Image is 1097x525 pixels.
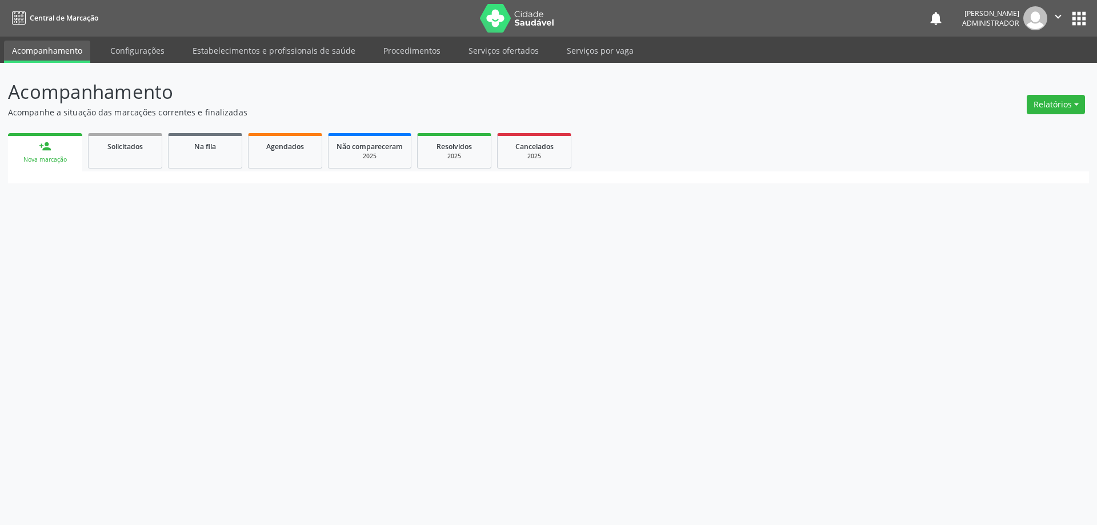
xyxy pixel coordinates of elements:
[8,78,764,106] p: Acompanhamento
[185,41,363,61] a: Estabelecimentos e profissionais de saúde
[16,155,74,164] div: Nova marcação
[102,41,173,61] a: Configurações
[1052,10,1064,23] i: 
[266,142,304,151] span: Agendados
[30,13,98,23] span: Central de Marcação
[39,140,51,153] div: person_add
[928,10,944,26] button: notifications
[107,142,143,151] span: Solicitados
[1047,6,1069,30] button: 
[337,142,403,151] span: Não compareceram
[8,9,98,27] a: Central de Marcação
[194,142,216,151] span: Na fila
[515,142,554,151] span: Cancelados
[337,152,403,161] div: 2025
[1023,6,1047,30] img: img
[4,41,90,63] a: Acompanhamento
[1069,9,1089,29] button: apps
[437,142,472,151] span: Resolvidos
[1027,95,1085,114] button: Relatórios
[375,41,449,61] a: Procedimentos
[559,41,642,61] a: Serviços por vaga
[461,41,547,61] a: Serviços ofertados
[8,106,764,118] p: Acompanhe a situação das marcações correntes e finalizadas
[962,9,1019,18] div: [PERSON_NAME]
[506,152,563,161] div: 2025
[426,152,483,161] div: 2025
[962,18,1019,28] span: Administrador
